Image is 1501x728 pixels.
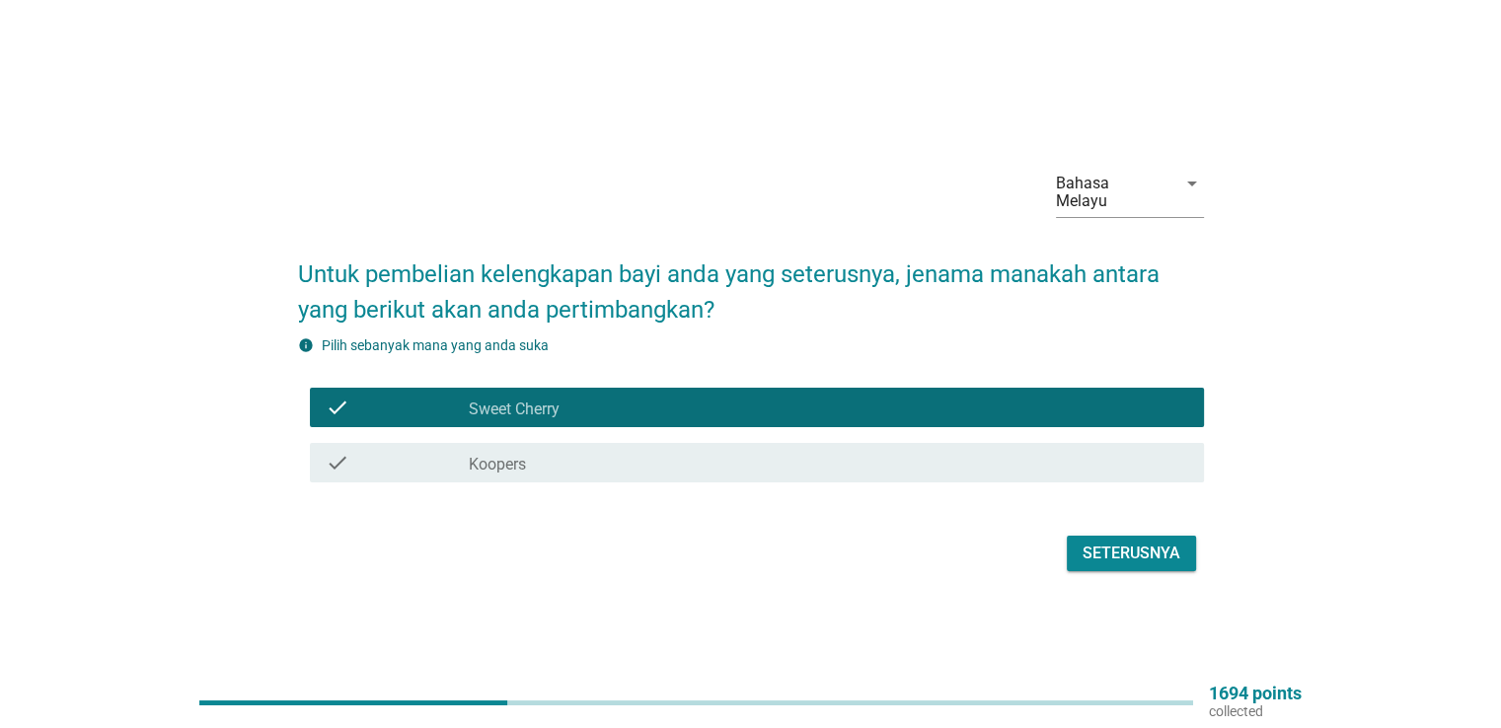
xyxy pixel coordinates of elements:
[1067,536,1196,571] button: Seterusnya
[298,237,1204,328] h2: Untuk pembelian kelengkapan bayi anda yang seterusnya, jenama manakah antara yang berikut akan an...
[1180,172,1204,195] i: arrow_drop_down
[1083,542,1180,565] div: Seterusnya
[298,337,314,353] i: info
[1209,685,1302,702] p: 1694 points
[322,337,549,353] label: Pilih sebanyak mana yang anda suka
[469,400,560,419] label: Sweet Cherry
[469,455,526,474] label: Koopers
[1209,702,1302,720] p: collected
[326,396,349,419] i: check
[1056,175,1164,210] div: Bahasa Melayu
[326,451,349,474] i: check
